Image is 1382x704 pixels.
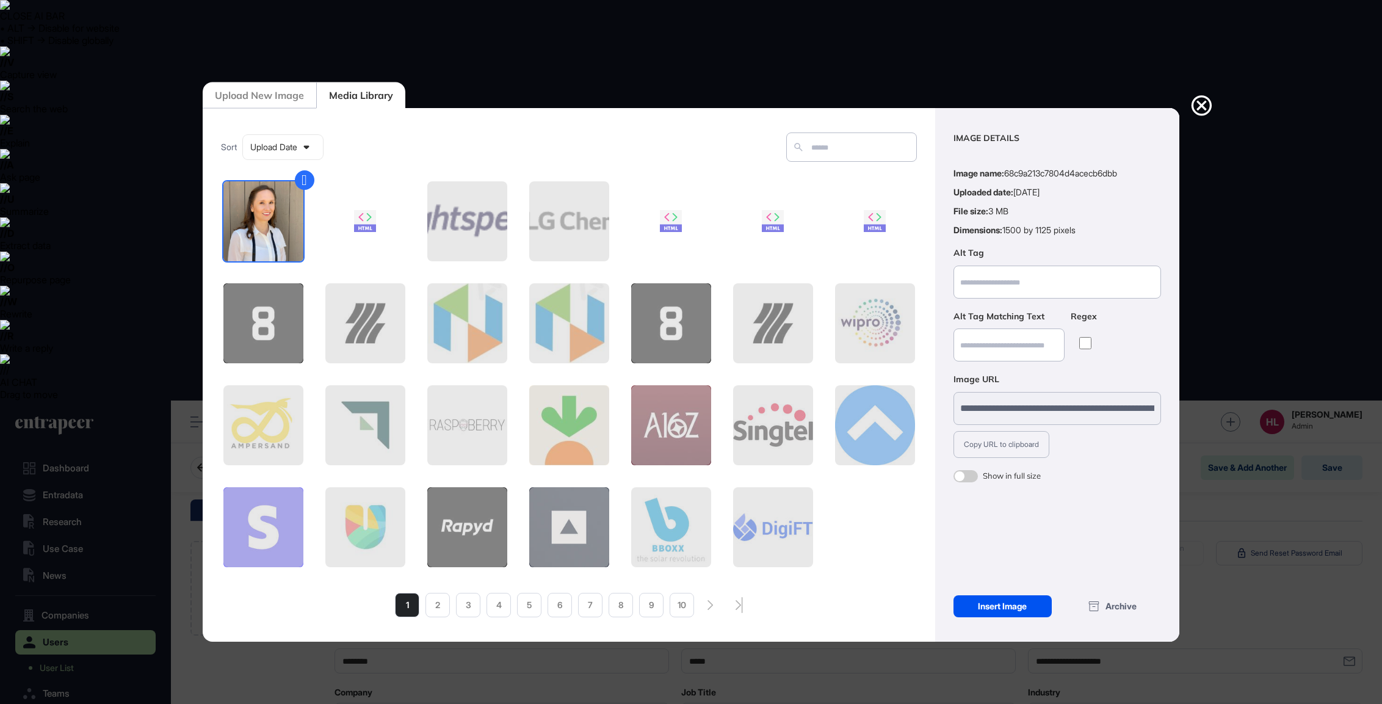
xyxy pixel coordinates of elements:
[670,593,694,617] li: 10
[736,597,743,613] div: search-pagination-last-page-button
[953,595,1052,617] div: Insert Image
[395,593,419,617] li: 1
[609,593,633,617] li: 8
[1064,595,1162,617] div: Archive
[425,593,450,617] li: 2
[983,470,1041,482] div: Show in full size
[456,593,480,617] li: 3
[707,600,714,610] div: search-pagination-next-button
[953,431,1049,458] button: Copy URL to clipboard
[487,593,511,617] li: 4
[548,593,572,617] li: 6
[517,593,541,617] li: 5
[639,593,664,617] li: 9
[578,593,602,617] li: 7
